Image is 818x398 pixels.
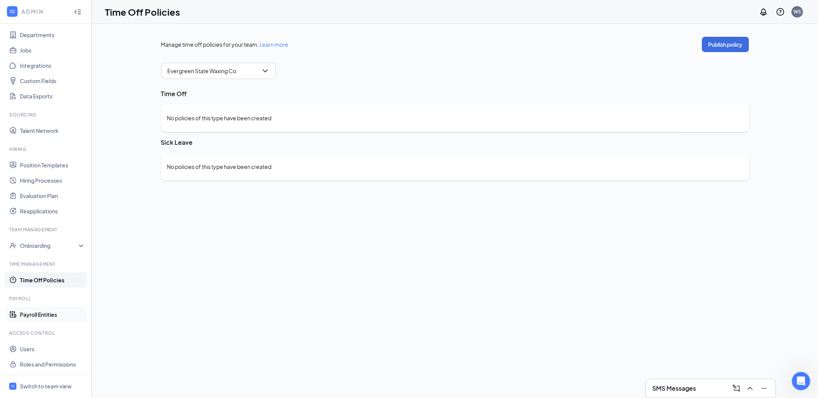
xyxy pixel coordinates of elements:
[759,384,769,393] svg: Minimize
[20,173,85,188] a: Hiring Processes
[9,226,84,233] div: Team Management
[20,123,85,138] a: Talent Network
[20,272,85,288] a: Time Off Policies
[20,341,85,357] a: Users
[746,384,755,393] svg: ChevronUp
[759,7,768,16] svg: Notifications
[20,27,85,43] a: Departments
[167,114,272,122] div: No policies of this type have been created
[20,58,85,73] a: Integrations
[20,357,85,372] a: Roles and Permissions
[161,138,749,147] h3: Sick Leave
[260,41,289,48] a: Learn more
[652,384,696,393] h3: SMS Messages
[21,8,67,16] div: ADMIN
[161,41,289,48] div: Manage time off policies for your team.
[9,330,84,336] div: Access control
[732,384,741,393] svg: ComposeMessage
[20,383,72,390] div: Switch to team view
[20,203,85,219] a: Reapplications
[702,37,749,52] button: Publish policy
[730,382,742,395] button: ComposeMessage
[9,242,17,249] svg: UserCheck
[10,384,15,389] svg: WorkstreamLogo
[20,242,79,249] div: Onboarding
[167,163,272,170] div: No policies of this type have been created
[20,88,85,104] a: Data Exports
[20,188,85,203] a: Evaluation Plan
[20,43,85,58] a: Jobs
[776,7,785,16] svg: QuestionInfo
[8,8,16,15] svg: WorkstreamLogo
[792,372,810,390] iframe: Intercom live chat
[9,261,84,267] div: Time Management
[161,90,749,98] h3: Time Off
[20,157,85,173] a: Position Templates
[9,111,84,118] div: Sourcing
[74,8,82,16] svg: Collapse
[20,307,85,322] a: Payroll Entities
[105,5,180,18] h1: Time Off Policies
[743,382,756,395] button: ChevronUp
[168,65,238,77] span: Evergreen State Waxing Co.
[757,382,769,395] button: Minimize
[794,8,801,15] div: WS
[20,73,85,88] a: Custom Fields
[9,146,84,152] div: Hiring
[9,295,84,302] div: Payroll
[168,65,269,77] span: Evergreen State Waxing Co.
